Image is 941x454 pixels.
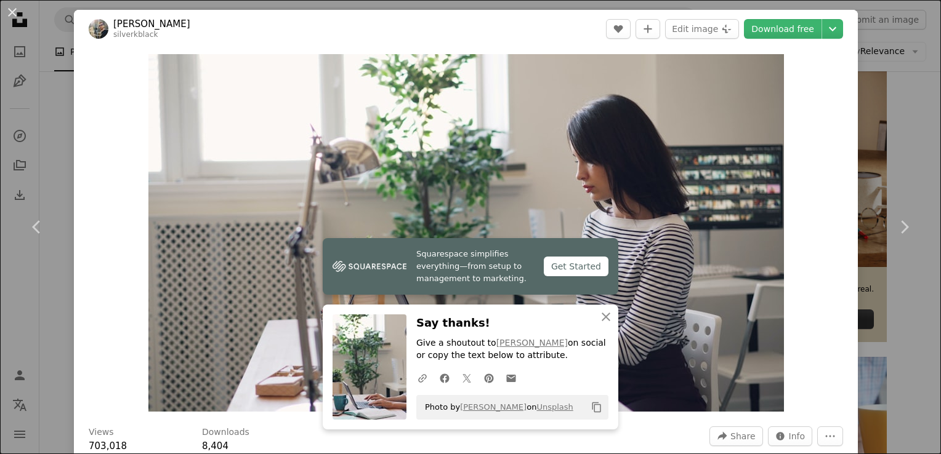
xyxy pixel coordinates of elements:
[730,427,755,445] span: Share
[817,426,843,446] button: More Actions
[113,30,158,39] a: silverkblack
[148,54,784,412] img: a woman sitting at a desk using a laptop computer
[323,238,618,295] a: Squarespace simplifies everything—from setup to management to marketing.Get Started
[89,426,114,439] h3: Views
[789,427,806,445] span: Info
[416,337,608,362] p: Give a shoutout to on social or copy the text below to attribute.
[113,18,190,30] a: [PERSON_NAME]
[586,397,607,418] button: Copy to clipboard
[460,402,527,412] a: [PERSON_NAME]
[544,257,608,276] div: Get Started
[496,338,568,348] a: [PERSON_NAME]
[768,426,813,446] button: Stats about this image
[416,248,534,285] span: Squarespace simplifies everything—from setup to management to marketing.
[822,19,843,39] button: Choose download size
[500,365,522,390] a: Share over email
[867,168,941,286] a: Next
[89,440,127,452] span: 703,018
[606,19,631,39] button: Like
[709,426,762,446] button: Share this image
[434,365,456,390] a: Share on Facebook
[665,19,739,39] button: Edit image
[89,19,108,39] img: Go to Vitaly Gariev's profile
[202,426,249,439] h3: Downloads
[333,257,406,276] img: file-1747939142011-51e5cc87e3c9
[456,365,478,390] a: Share on Twitter
[636,19,660,39] button: Add to Collection
[416,314,608,332] h3: Say thanks!
[202,440,228,452] span: 8,404
[419,397,573,417] span: Photo by on
[148,54,784,412] button: Zoom in on this image
[744,19,822,39] a: Download free
[478,365,500,390] a: Share on Pinterest
[536,402,573,412] a: Unsplash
